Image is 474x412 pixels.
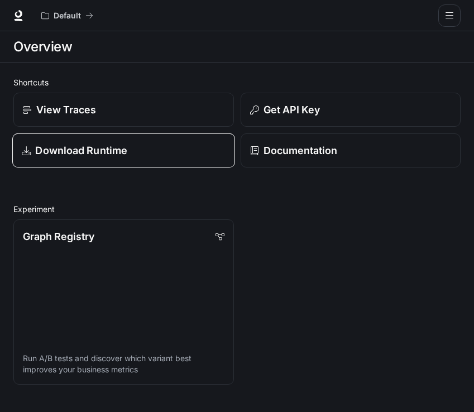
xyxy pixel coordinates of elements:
h2: Experiment [13,203,461,215]
p: Graph Registry [23,229,94,244]
p: Run A/B tests and discover which variant best improves your business metrics [23,353,224,375]
button: open drawer [438,4,461,27]
a: Graph RegistryRun A/B tests and discover which variant best improves your business metrics [13,219,234,385]
button: Get API Key [241,93,461,127]
p: Get API Key [264,102,320,117]
p: View Traces [36,102,96,117]
a: Download Runtime [12,133,234,168]
p: Documentation [264,143,337,158]
h2: Shortcuts [13,76,461,88]
p: Download Runtime [35,143,127,158]
p: Default [54,11,81,21]
a: View Traces [13,93,234,127]
h1: Overview [13,36,72,58]
a: Documentation [241,133,461,167]
button: All workspaces [36,4,98,27]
